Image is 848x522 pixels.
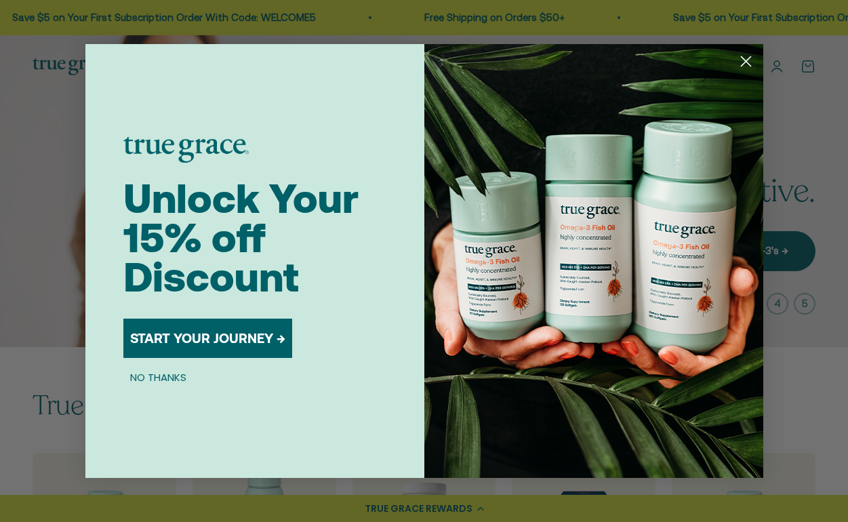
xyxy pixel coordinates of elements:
img: logo placeholder [123,137,249,163]
button: START YOUR JOURNEY → [123,319,292,358]
span: Unlock Your 15% off Discount [123,175,359,300]
img: 098727d5-50f8-4f9b-9554-844bb8da1403.jpeg [424,44,763,478]
button: Close dialog [734,49,758,73]
button: NO THANKS [123,369,193,385]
